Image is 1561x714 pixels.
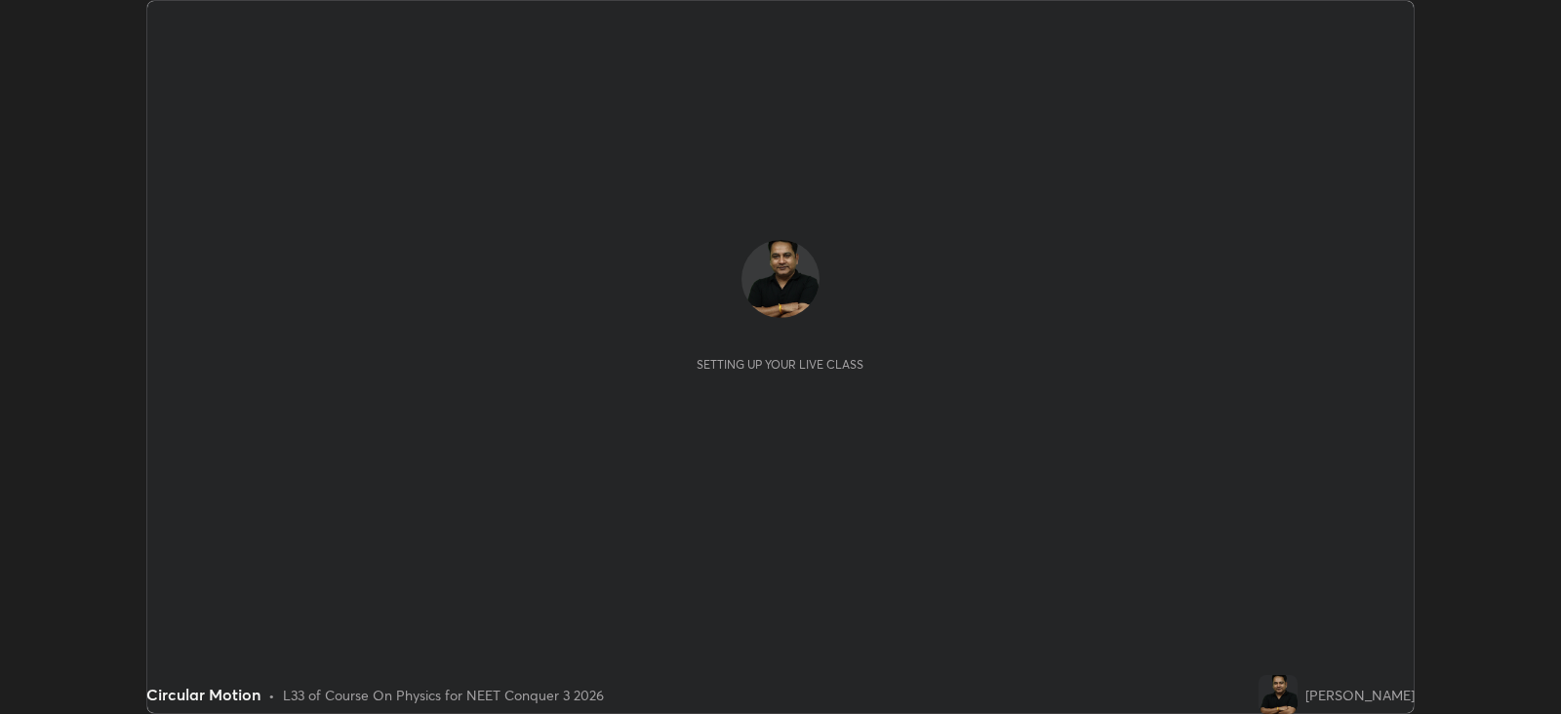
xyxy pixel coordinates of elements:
div: L33 of Course On Physics for NEET Conquer 3 2026 [283,685,604,705]
div: Setting up your live class [697,357,863,372]
div: Circular Motion [146,683,260,706]
img: 866aaf4fe3684a94a3c50856bc9fb742.png [1259,675,1298,714]
div: [PERSON_NAME] [1305,685,1415,705]
div: • [268,685,275,705]
img: 866aaf4fe3684a94a3c50856bc9fb742.png [741,240,820,318]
